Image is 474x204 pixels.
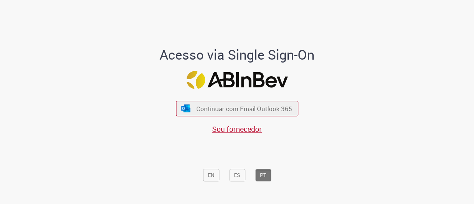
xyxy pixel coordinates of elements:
h1: Acesso via Single Sign-On [134,47,340,62]
button: ES [229,169,245,181]
a: Sou fornecedor [212,124,262,134]
span: Continuar com Email Outlook 365 [196,104,292,113]
button: EN [203,169,219,181]
button: PT [255,169,271,181]
img: Logo ABInBev [186,71,288,89]
button: ícone Azure/Microsoft 360 Continuar com Email Outlook 365 [176,101,298,116]
img: ícone Azure/Microsoft 360 [181,104,191,112]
